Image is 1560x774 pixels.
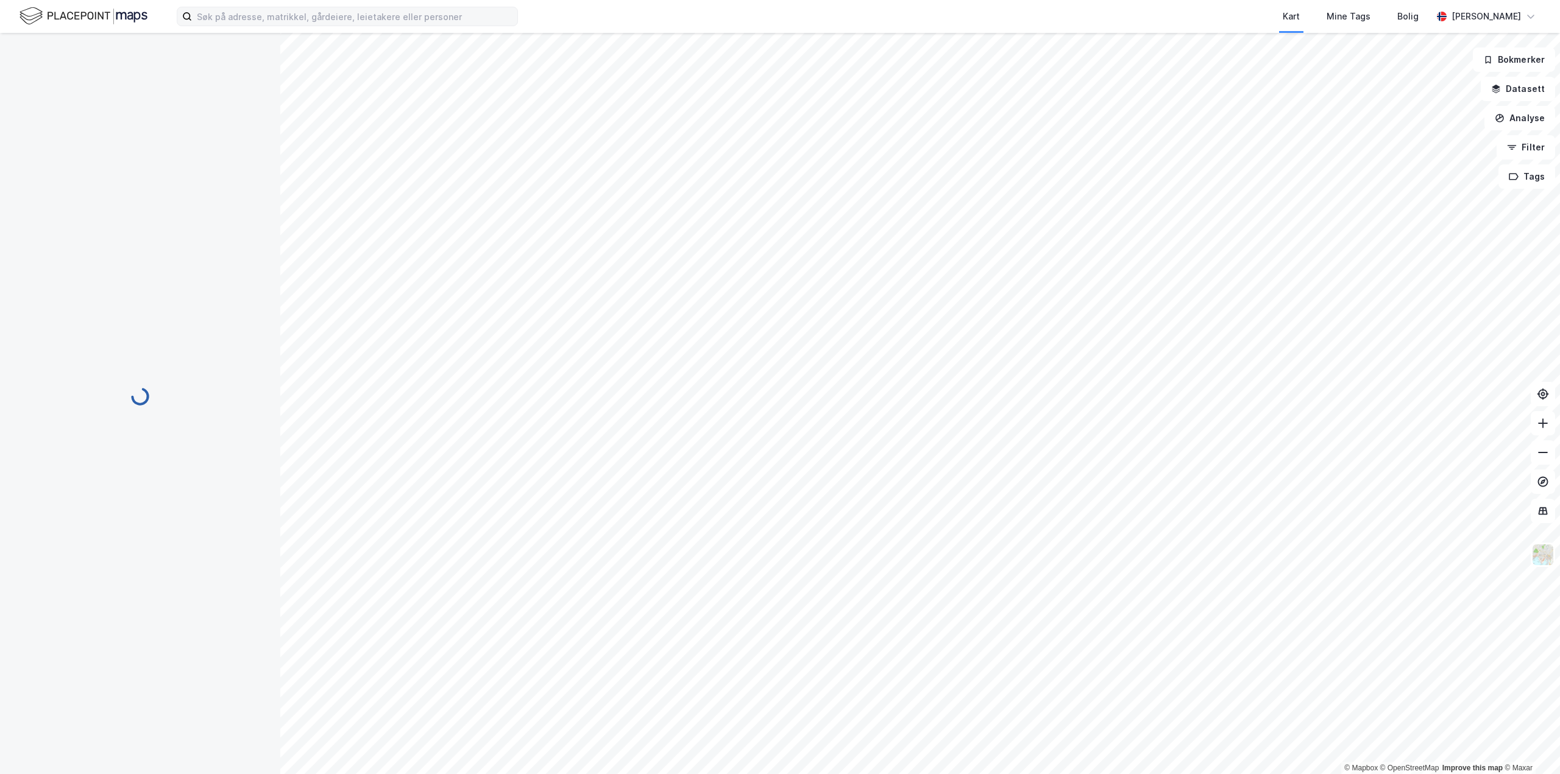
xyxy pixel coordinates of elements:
img: spinner.a6d8c91a73a9ac5275cf975e30b51cfb.svg [130,387,150,406]
button: Filter [1497,135,1555,160]
button: Bokmerker [1473,47,1555,72]
button: Tags [1498,164,1555,189]
img: logo.f888ab2527a4732fd821a326f86c7f29.svg [19,5,147,27]
div: [PERSON_NAME] [1452,9,1521,24]
div: Mine Tags [1327,9,1370,24]
div: Kontrollprogram for chat [1499,716,1560,774]
input: Søk på adresse, matrikkel, gårdeiere, leietakere eller personer [192,7,517,26]
button: Datasett [1481,77,1555,101]
img: Z [1531,543,1555,566]
iframe: Chat Widget [1499,716,1560,774]
button: Analyse [1484,106,1555,130]
a: OpenStreetMap [1380,764,1439,772]
div: Kart [1283,9,1300,24]
a: Mapbox [1344,764,1378,772]
a: Improve this map [1442,764,1503,772]
div: Bolig [1397,9,1419,24]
